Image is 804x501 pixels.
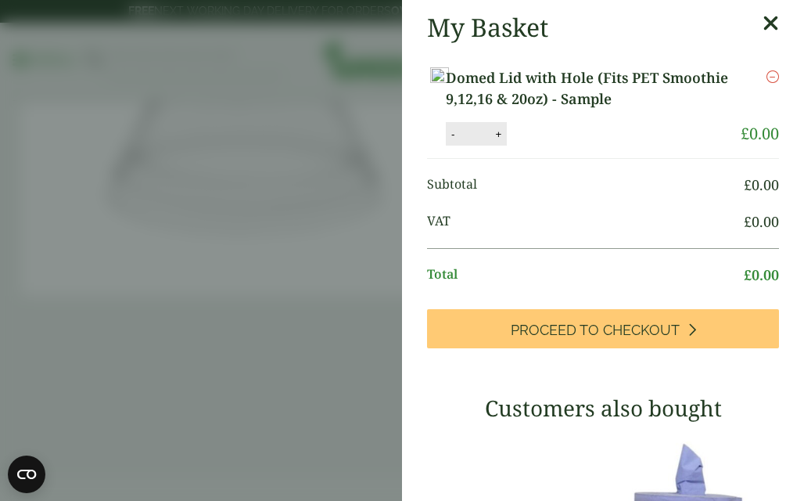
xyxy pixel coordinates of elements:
[744,175,779,194] bdi: 0.00
[744,175,752,194] span: £
[446,67,741,110] a: Domed Lid with Hole (Fits PET Smoothie 9,12,16 & 20oz) - Sample
[427,13,548,42] h2: My Basket
[427,395,779,422] h3: Customers also bought
[427,265,744,286] span: Total
[741,123,779,144] bdi: 0.00
[511,322,680,339] span: Proceed to Checkout
[427,175,744,196] span: Subtotal
[427,211,744,232] span: VAT
[744,212,752,231] span: £
[427,309,779,348] a: Proceed to Checkout
[741,123,749,144] span: £
[490,128,506,141] button: +
[447,128,459,141] button: -
[8,456,45,493] button: Open CMP widget
[744,212,779,231] bdi: 0.00
[766,67,779,86] a: Remove this item
[744,265,752,284] span: £
[744,265,779,284] bdi: 0.00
